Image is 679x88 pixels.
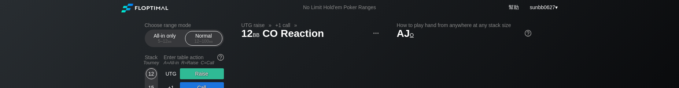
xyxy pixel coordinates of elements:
[253,30,260,38] span: bb
[180,68,224,79] div: Raise
[274,22,291,28] span: +1 call
[142,60,161,65] div: Tourney
[290,22,301,28] span: »
[265,22,275,28] span: »
[240,28,261,40] span: 12
[121,4,168,12] img: Floptimal logo
[261,28,325,40] span: CO Reaction
[410,30,414,38] span: o
[372,29,380,37] img: ellipsis.fd386fe8.svg
[530,4,555,10] span: sunbb0627
[209,39,213,44] span: bb
[150,39,180,44] div: 5 – 12
[164,51,224,68] div: Enter table action
[146,68,157,79] div: 12
[188,39,219,44] div: 12 – 100
[397,28,414,39] span: AJ
[240,22,266,28] span: UTG raise
[168,39,172,44] span: bb
[528,3,559,11] div: ▾
[164,68,178,79] div: UTG
[187,31,221,45] div: Normal
[292,4,387,12] div: No Limit Hold’em Poker Ranges
[145,22,224,28] h2: Choose range mode
[524,29,532,37] img: help.32db89a4.svg
[217,53,225,61] img: help.32db89a4.svg
[148,31,182,45] div: All-in only
[142,51,161,68] div: Stack
[397,22,531,28] h2: How to play hand from anywhere at any stack size
[164,60,224,65] div: A=All-in R=Raise C=Call
[509,4,519,10] a: 幫助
